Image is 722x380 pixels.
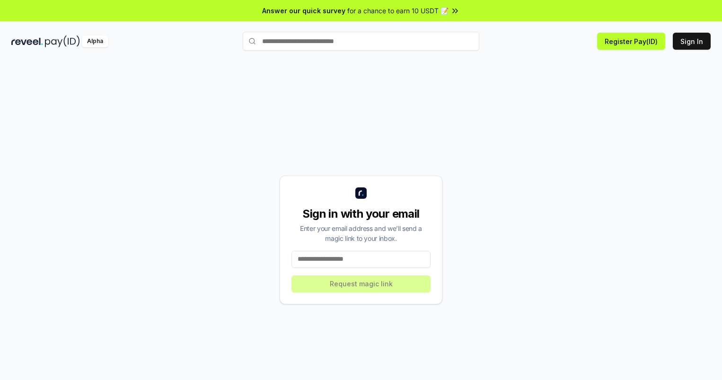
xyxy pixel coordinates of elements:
div: Sign in with your email [291,206,431,221]
button: Register Pay(ID) [597,33,665,50]
span: Answer our quick survey [262,6,345,16]
button: Sign In [673,33,711,50]
img: logo_small [355,187,367,199]
span: for a chance to earn 10 USDT 📝 [347,6,449,16]
img: reveel_dark [11,35,43,47]
div: Enter your email address and we’ll send a magic link to your inbox. [291,223,431,243]
div: Alpha [82,35,108,47]
img: pay_id [45,35,80,47]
